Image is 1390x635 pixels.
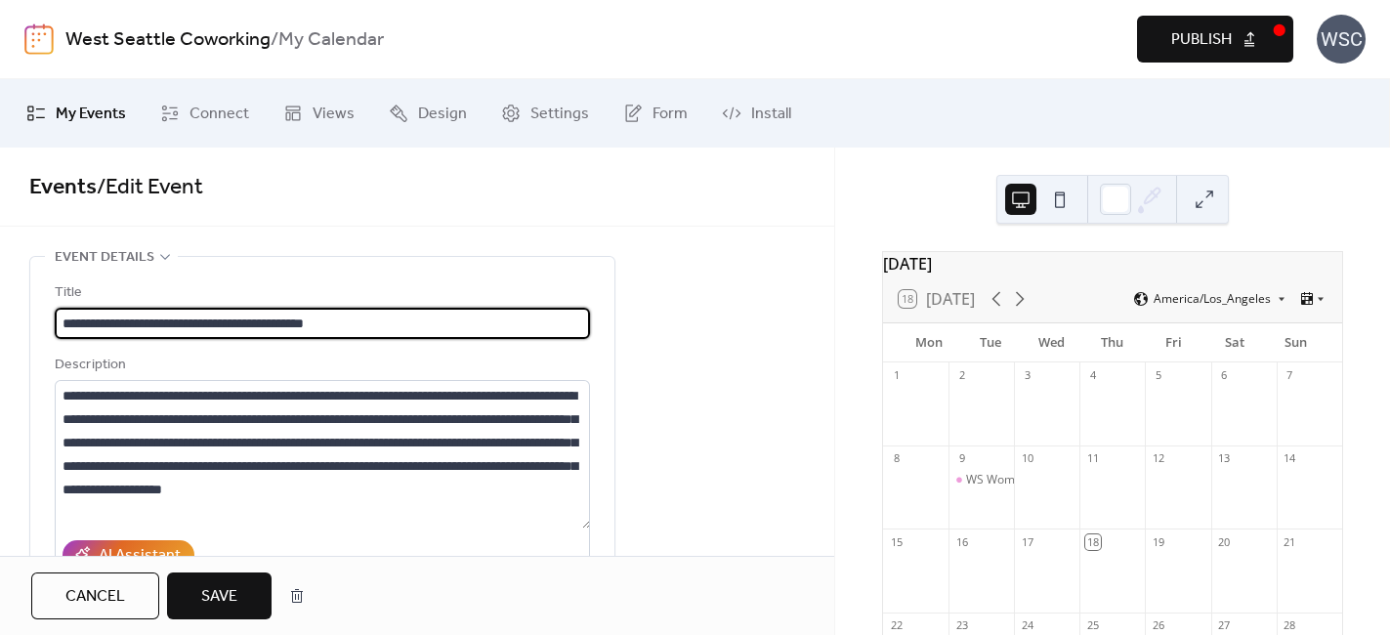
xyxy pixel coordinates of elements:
[24,23,54,55] img: logo
[954,451,969,466] div: 9
[65,21,271,59] a: West Seattle Coworking
[966,472,1185,488] div: WS Women in Entrepreneurship Meetup
[146,87,264,140] a: Connect
[889,618,904,633] div: 22
[1217,534,1232,549] div: 20
[374,87,482,140] a: Design
[1085,534,1100,549] div: 18
[1151,618,1165,633] div: 26
[1204,323,1266,362] div: Sat
[486,87,604,140] a: Settings
[889,451,904,466] div: 8
[530,103,589,126] span: Settings
[63,540,194,570] button: AI Assistant
[1143,323,1204,362] div: Fri
[313,103,355,126] span: Views
[899,323,960,362] div: Mon
[1154,293,1271,305] span: America/Los_Angeles
[1217,618,1232,633] div: 27
[1217,451,1232,466] div: 13
[1283,451,1297,466] div: 14
[1283,368,1297,383] div: 7
[1217,368,1232,383] div: 6
[269,87,369,140] a: Views
[1085,618,1100,633] div: 25
[609,87,702,140] a: Form
[1151,534,1165,549] div: 19
[954,618,969,633] div: 23
[889,534,904,549] div: 15
[751,103,791,126] span: Install
[1265,323,1327,362] div: Sun
[55,281,586,305] div: Title
[1020,618,1034,633] div: 24
[1317,15,1366,63] div: WSC
[31,572,159,619] button: Cancel
[1283,534,1297,549] div: 21
[1085,451,1100,466] div: 11
[1021,323,1082,362] div: Wed
[1151,368,1165,383] div: 5
[954,534,969,549] div: 16
[97,166,203,209] span: / Edit Event
[1020,534,1034,549] div: 17
[959,323,1021,362] div: Tue
[418,103,467,126] span: Design
[948,472,1014,488] div: WS Women in Entrepreneurship Meetup
[99,544,181,568] div: AI Assistant
[55,354,586,377] div: Description
[271,21,278,59] b: /
[12,87,141,140] a: My Events
[1020,368,1034,383] div: 3
[707,87,806,140] a: Install
[56,103,126,126] span: My Events
[1020,451,1034,466] div: 10
[278,21,384,59] b: My Calendar
[1137,16,1293,63] button: Publish
[889,368,904,383] div: 1
[1283,618,1297,633] div: 28
[190,103,249,126] span: Connect
[954,368,969,383] div: 2
[1151,451,1165,466] div: 12
[65,585,125,609] span: Cancel
[29,166,97,209] a: Events
[883,252,1342,275] div: [DATE]
[1082,323,1144,362] div: Thu
[167,572,272,619] button: Save
[653,103,688,126] span: Form
[55,246,154,270] span: Event details
[1085,368,1100,383] div: 4
[1171,28,1232,52] span: Publish
[201,585,237,609] span: Save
